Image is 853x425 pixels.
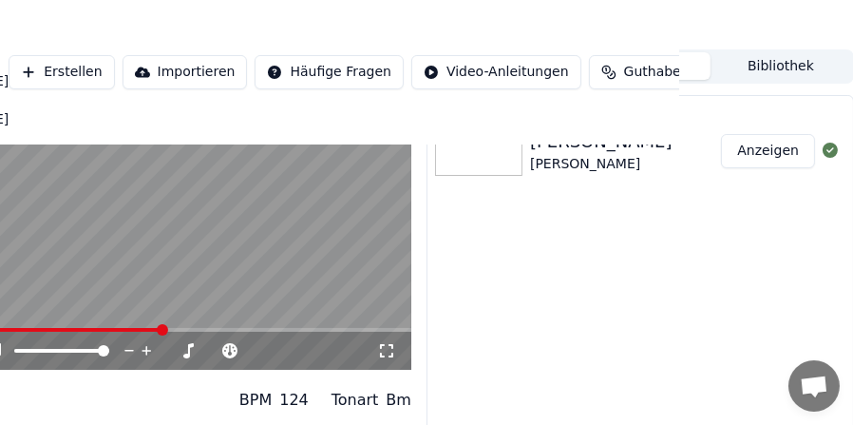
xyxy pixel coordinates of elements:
[589,55,718,89] button: Guthaben2
[123,55,248,89] button: Importieren
[411,55,581,89] button: Video-Anleitungen
[788,360,840,412] a: Chat öffnen
[279,389,309,412] div: 124
[9,55,114,89] button: Erstellen
[624,63,690,82] span: Guthaben
[332,389,379,412] div: Tonart
[386,389,411,412] div: Bm
[255,55,404,89] button: Häufige Fragen
[711,52,851,80] button: Bibliothek
[530,155,673,174] div: [PERSON_NAME]
[721,134,815,168] button: Anzeigen
[239,389,272,412] div: BPM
